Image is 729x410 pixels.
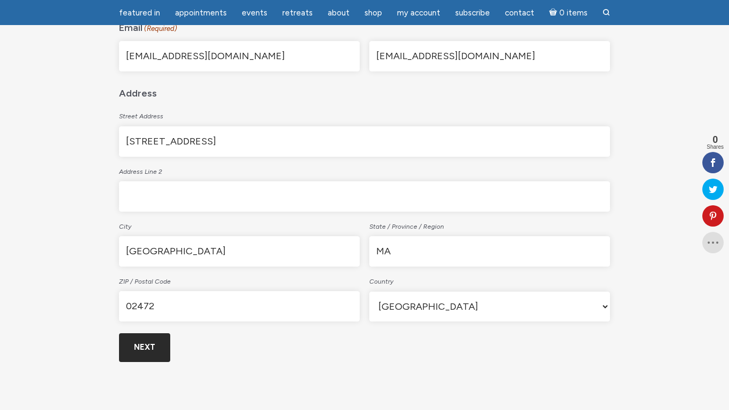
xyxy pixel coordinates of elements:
span: 0 [707,135,724,144]
a: Shop [358,3,389,23]
input: Confirm email [369,41,610,71]
label: Address Line 2 [119,161,610,180]
a: Contact [498,3,541,23]
a: My Account [391,3,447,23]
span: About [328,8,350,18]
a: Subscribe [449,3,496,23]
span: Contact [505,8,534,18]
legend: Email [119,14,610,37]
label: ZIP / Postal Code [119,271,360,290]
a: featured in [113,3,167,23]
label: State / Province / Region [369,216,610,235]
a: Retreats [276,3,319,23]
a: Events [235,3,274,23]
input: Next [119,333,170,361]
span: Shop [364,8,382,18]
span: Appointments [175,8,227,18]
span: My Account [397,8,440,18]
span: (Required) [144,21,178,37]
span: featured in [119,8,160,18]
span: Retreats [282,8,313,18]
span: 0 items [559,9,588,17]
a: Cart0 items [543,2,594,23]
input: Enter email [119,41,360,71]
span: Events [242,8,267,18]
label: Country [369,271,610,290]
span: Subscribe [455,8,490,18]
a: About [321,3,356,23]
label: City [119,216,360,235]
legend: Address [119,80,610,102]
label: Street Address [119,106,610,125]
a: Appointments [169,3,233,23]
span: Shares [707,144,724,150]
i: Cart [549,8,559,18]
